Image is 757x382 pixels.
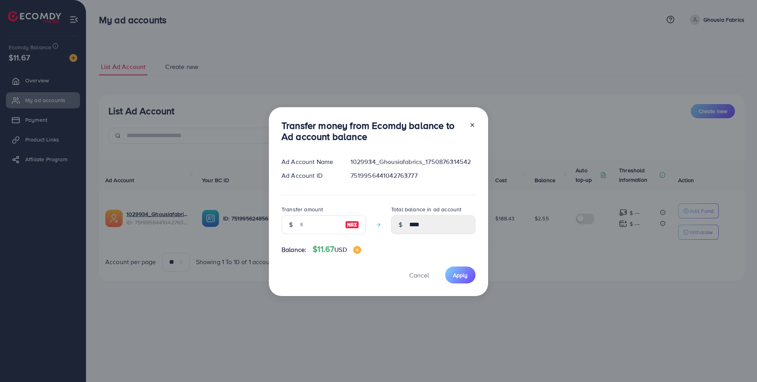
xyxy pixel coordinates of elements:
img: image [353,246,361,254]
div: 1029934_Ghousiafabrics_1750876314542 [344,157,482,166]
label: Transfer amount [282,205,323,213]
h3: Transfer money from Ecomdy balance to Ad account balance [282,120,463,143]
button: Cancel [399,266,439,283]
div: Ad Account ID [275,171,344,180]
span: Balance: [282,245,306,254]
span: USD [334,245,347,254]
span: Apply [453,271,468,279]
div: 7519956441042763777 [344,171,482,180]
iframe: Chat [723,347,751,376]
button: Apply [445,266,475,283]
div: Ad Account Name [275,157,344,166]
h4: $11.67 [313,244,361,254]
label: Total balance in ad account [391,205,461,213]
img: image [345,220,359,229]
span: Cancel [409,271,429,280]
